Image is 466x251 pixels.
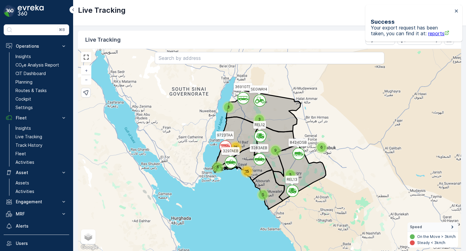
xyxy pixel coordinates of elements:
a: Activities [13,158,69,167]
p: Your export request has been taken, you can find it at: [371,25,453,36]
div: 5 [284,169,296,181]
a: Insights [13,52,69,61]
p: Fleet [16,115,57,121]
svg: ` [254,153,266,165]
p: Alerts [16,223,67,229]
div: ` [254,95,262,104]
a: Track History [13,141,69,150]
img: logo [4,5,16,17]
svg: ` [225,156,237,168]
a: Fleet [13,150,69,158]
p: Engagement [16,199,57,205]
span: 5 [289,172,292,177]
a: Zoom Out [82,75,91,84]
div: 15 [241,165,253,177]
div: 6 [316,141,328,153]
p: Activities [15,188,34,194]
span: − [85,77,88,82]
a: Planning [13,78,69,86]
p: Insights [15,53,31,60]
span: 75 [234,145,238,150]
p: Routes & Tasks [15,88,47,94]
a: Cockpit [13,95,69,103]
img: logo_dark-DEwI_e13.png [18,5,44,17]
p: Users [16,240,67,246]
div: ` [225,156,233,165]
p: Asset [16,170,57,176]
a: Users [4,237,69,249]
p: Live Tracking [15,134,42,140]
h3: Success [371,19,453,25]
p: Cockpit [15,96,31,102]
button: close [454,9,459,14]
button: Engagement [4,196,69,208]
p: ⌘B [59,27,65,32]
span: 5 [262,192,264,197]
p: Track History [15,142,42,148]
a: Zoom In [82,66,91,75]
div: 5 [257,189,269,201]
svg: ` [292,148,305,160]
input: Search by address [155,52,385,64]
div: 3 [253,113,265,125]
span: 3 [258,117,261,122]
button: MRF [4,208,69,220]
p: Settings [15,105,33,111]
p: Insights [15,125,31,131]
p: MRF [16,211,57,217]
span: Speed [410,225,422,229]
button: Asset [4,167,69,179]
p: Fleet [15,151,26,157]
a: Live Tracking [13,132,69,141]
a: reports [428,30,449,36]
p: Operations [16,43,57,49]
div: 6 [212,161,224,173]
div: ` [254,153,262,162]
a: Alerts [4,220,69,232]
p: CIT Dashboard [15,70,46,77]
p: CO₂e Analysis Report [15,62,59,68]
a: Insights [13,124,69,132]
svg: ` [219,140,231,153]
button: Fleet [4,112,69,124]
button: Operations [4,40,69,52]
a: CO₂e Analysis Report [13,61,69,69]
p: Planning [15,79,32,85]
p: On the Move > 3km/h [417,234,456,239]
a: View Fullscreen [82,53,91,62]
div: ` [292,148,300,157]
span: 9 [274,148,277,153]
a: Routes & Tasks [13,86,69,95]
a: CIT Dashboard [13,69,69,78]
span: 6 [217,165,219,169]
a: Layers [82,230,95,243]
div: ` [219,140,227,150]
div: 9 [269,144,282,156]
p: Live Tracking [85,36,121,44]
p: Steady < 3km/h [417,240,445,245]
p: Live Tracking [78,5,126,15]
div: 75 [230,141,242,153]
a: Assets [13,179,69,187]
summary: Speed [407,222,458,232]
a: Activities [13,187,69,196]
span: 15 [245,169,249,174]
span: 3 [227,105,230,109]
span: 6 [320,145,323,150]
a: Settings [13,103,69,112]
span: + [85,68,88,73]
svg: ` [254,95,266,107]
div: 3 [222,101,235,113]
p: Assets [15,180,29,186]
p: Activities [15,159,34,165]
